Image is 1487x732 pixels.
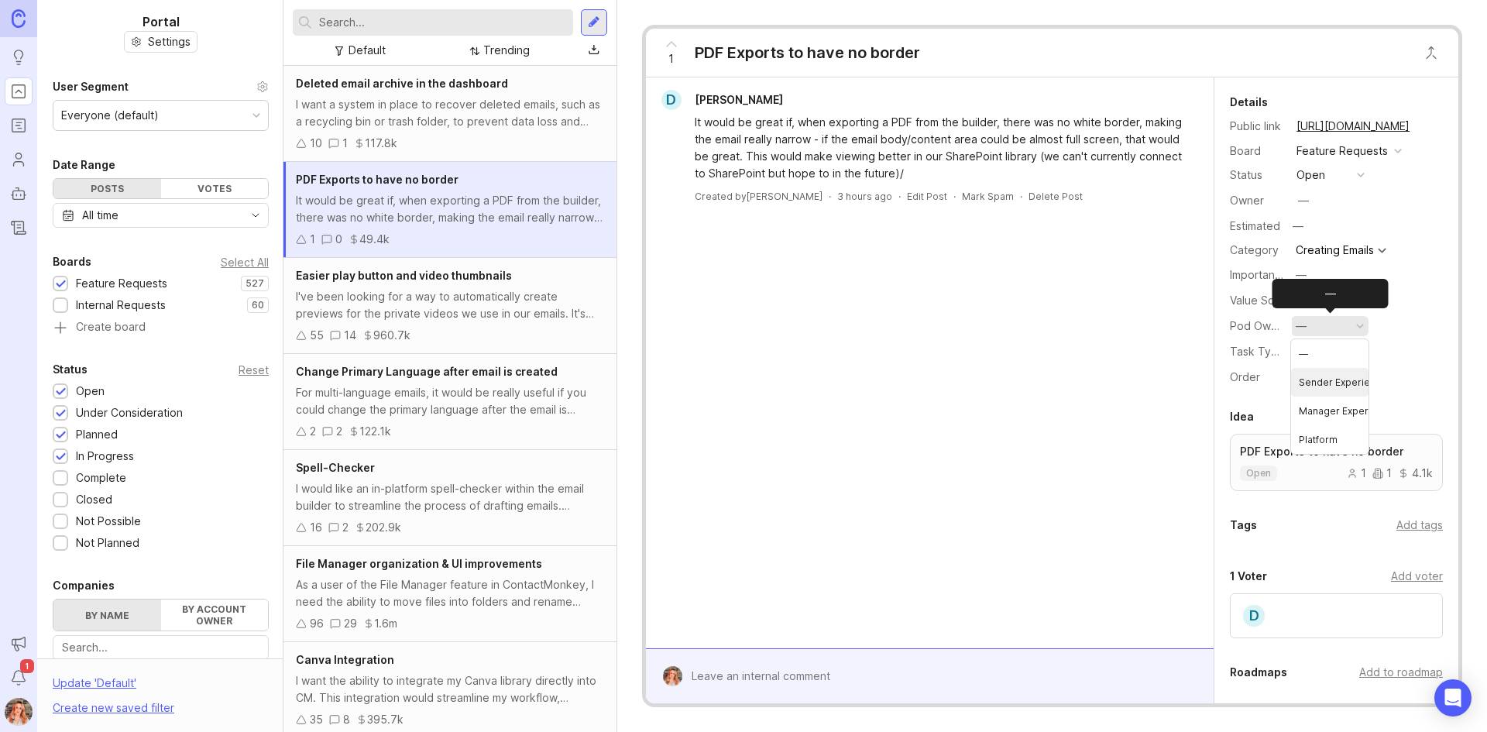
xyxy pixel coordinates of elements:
li: — [1291,339,1369,368]
div: 2 [342,519,349,536]
a: Autopilot [5,180,33,208]
div: 8 [343,711,350,728]
div: 1 [1372,468,1392,479]
img: Canny Home [12,9,26,27]
button: Notifications [5,664,33,692]
span: Spell-Checker [296,461,375,474]
label: By account owner [161,600,269,631]
input: Search... [319,14,567,31]
div: — [1272,279,1389,308]
span: 1 [668,50,674,67]
div: Roadmaps [1230,663,1287,682]
a: Changelog [5,214,33,242]
a: Change Primary Language after email is createdFor multi-language emails, it would be really usefu... [283,354,616,450]
input: Search... [62,639,259,656]
div: · [829,190,831,203]
div: 395.7k [367,711,404,728]
div: Votes [161,179,269,198]
div: 2 [310,423,316,440]
svg: toggle icon [243,209,268,222]
div: Created by [PERSON_NAME] [695,190,822,203]
div: 4.1k [1398,468,1433,479]
label: Pod Ownership [1230,319,1309,332]
div: Category [1230,242,1284,259]
div: Tags [1230,516,1257,534]
span: Settings [148,34,191,50]
div: Delete Post [1029,190,1083,203]
span: File Manager organization & UI improvements [296,557,542,570]
label: Value Scale [1230,294,1290,307]
div: Planned [76,426,118,443]
a: Spell-CheckerI would like an in-platform spell-checker within the email builder to streamline the... [283,450,616,546]
div: — [1288,216,1308,236]
div: — [1296,266,1307,284]
div: I want the ability to integrate my Canva library directly into CM. This integration would streaml... [296,672,604,706]
div: Default [349,42,386,59]
a: [URL][DOMAIN_NAME] [1292,116,1414,136]
div: 0 [335,231,342,248]
div: 122.1k [359,423,391,440]
div: 1 [1347,468,1366,479]
button: Bronwen W [5,698,33,726]
span: Deleted email archive in the dashboard [296,77,508,90]
div: Idea [1230,407,1254,426]
div: 96 [310,615,324,632]
div: open [1296,167,1325,184]
a: Settings [124,31,197,53]
span: PDF Exports to have no border [296,173,458,186]
div: Add to roadmap [1359,664,1443,681]
div: 49.4k [359,231,390,248]
div: Boards [53,253,91,271]
div: PDF Exports to have no border [695,42,920,64]
p: 527 [246,277,264,290]
span: Easier play button and video thumbnails [296,269,512,282]
div: Trending [483,42,530,59]
div: Public link [1230,118,1284,135]
div: I would like an in-platform spell-checker within the email builder to streamline the process of d... [296,480,604,514]
div: Open [76,383,105,400]
button: Announcements [5,630,33,658]
img: Bronwen W [658,666,688,686]
a: Deleted email archive in the dashboardI want a system in place to recover deleted emails, such as... [283,66,616,162]
div: D [1241,603,1266,628]
a: 3 hours ago [837,190,892,203]
div: I want a system in place to recover deleted emails, such as a recycling bin or trash folder, to p... [296,96,604,130]
a: Users [5,146,33,174]
label: Order [1230,370,1260,383]
li: Sender Experience [1291,368,1369,397]
div: 117.8k [365,135,397,152]
div: 55 [310,327,324,344]
span: Canva Integration [296,653,394,666]
div: Open Intercom Messenger [1434,679,1472,717]
div: Edit Post [907,190,947,203]
label: Task Type [1230,345,1285,358]
div: Not Possible [76,513,141,530]
div: Update ' Default ' [53,675,136,699]
div: Feature Requests [1296,143,1388,160]
div: Add voter [1391,568,1443,585]
div: For multi-language emails, it would be really useful if you could change the primary language aft... [296,384,604,418]
div: 1 Voter [1230,567,1267,586]
a: D[PERSON_NAME] [652,90,795,110]
span: [PERSON_NAME] [695,93,783,106]
div: Status [1230,167,1284,184]
div: I've been looking for a way to automatically create previews for the private videos we use in our... [296,288,604,322]
div: · [898,190,901,203]
div: Under Consideration [76,404,183,421]
div: Feature Requests [76,275,167,292]
div: 14 [344,327,356,344]
span: 1 [20,659,34,673]
div: 29 [344,615,357,632]
div: Creating Emails [1296,245,1374,256]
a: Create board [53,321,269,335]
div: All time [82,207,118,224]
div: Date Range [53,156,115,174]
div: Not Planned [76,534,139,552]
div: — [1298,192,1309,209]
p: open [1246,467,1271,479]
div: In Progress [76,448,134,465]
div: Board [1230,143,1284,160]
div: User Segment [53,77,129,96]
div: It would be great if, when exporting a PDF from the builder, there was no white border, making th... [296,192,604,226]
